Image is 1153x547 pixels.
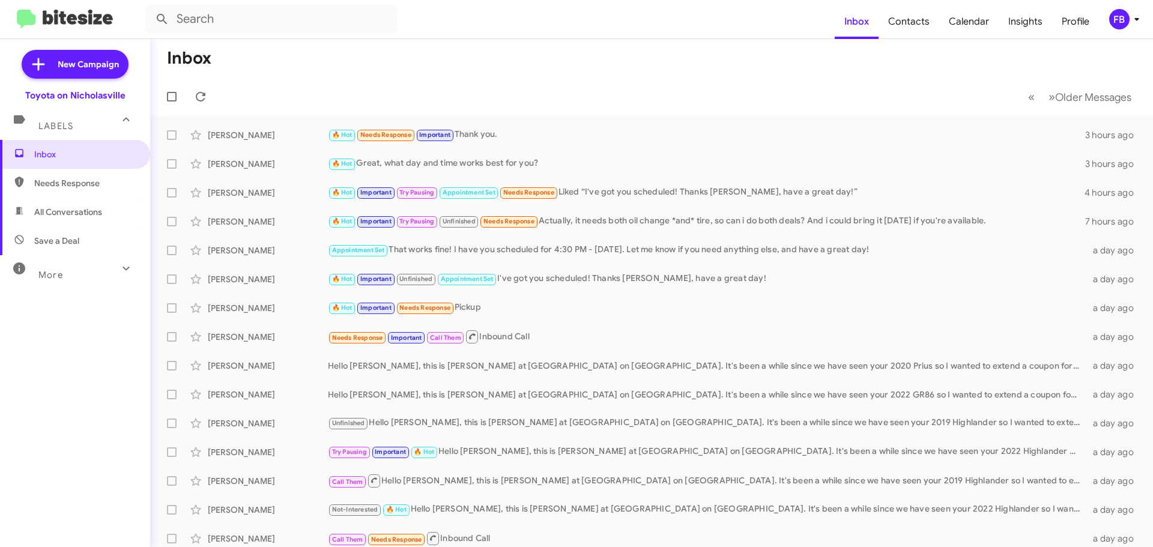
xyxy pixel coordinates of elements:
[332,275,353,283] span: 🔥 Hot
[443,189,495,196] span: Appointment Set
[430,334,461,342] span: Call Them
[1099,9,1140,29] button: FB
[34,206,102,218] span: All Conversations
[1086,446,1143,458] div: a day ago
[1085,187,1143,199] div: 4 hours ago
[1041,85,1139,109] button: Next
[1086,360,1143,372] div: a day ago
[1086,504,1143,516] div: a day ago
[332,334,383,342] span: Needs Response
[503,189,554,196] span: Needs Response
[328,329,1086,344] div: Inbound Call
[328,473,1086,488] div: Hello [PERSON_NAME], this is [PERSON_NAME] at [GEOGRAPHIC_DATA] on [GEOGRAPHIC_DATA]. It's been a...
[328,503,1086,516] div: Hello [PERSON_NAME], this is [PERSON_NAME] at [GEOGRAPHIC_DATA] on [GEOGRAPHIC_DATA]. It's been a...
[332,189,353,196] span: 🔥 Hot
[208,446,328,458] div: [PERSON_NAME]
[483,217,534,225] span: Needs Response
[1086,273,1143,285] div: a day ago
[332,304,353,312] span: 🔥 Hot
[1085,158,1143,170] div: 3 hours ago
[328,388,1086,400] div: Hello [PERSON_NAME], this is [PERSON_NAME] at [GEOGRAPHIC_DATA] on [GEOGRAPHIC_DATA]. It's been a...
[1086,331,1143,343] div: a day ago
[208,244,328,256] div: [PERSON_NAME]
[399,304,450,312] span: Needs Response
[58,58,119,70] span: New Campaign
[332,419,365,427] span: Unfinished
[332,448,367,456] span: Try Pausing
[360,275,392,283] span: Important
[208,533,328,545] div: [PERSON_NAME]
[328,301,1086,315] div: Pickup
[208,504,328,516] div: [PERSON_NAME]
[371,536,422,543] span: Needs Response
[34,235,79,247] span: Save a Deal
[332,246,385,254] span: Appointment Set
[999,4,1052,39] a: Insights
[360,131,411,139] span: Needs Response
[1055,91,1131,104] span: Older Messages
[208,302,328,314] div: [PERSON_NAME]
[34,148,136,160] span: Inbox
[328,186,1085,199] div: Liked “I've got you scheduled! Thanks [PERSON_NAME], have a great day!”
[835,4,879,39] a: Inbox
[332,131,353,139] span: 🔥 Hot
[328,214,1085,228] div: Actually, it needs both oil change *and* tire, so can i do both deals? And i could bring it [DATE...
[25,89,126,101] div: Toyota on Nicholasville
[360,304,392,312] span: Important
[208,216,328,228] div: [PERSON_NAME]
[1086,244,1143,256] div: a day ago
[208,360,328,372] div: [PERSON_NAME]
[328,272,1086,286] div: I've got you scheduled! Thanks [PERSON_NAME], have a great day!
[1086,417,1143,429] div: a day ago
[399,217,434,225] span: Try Pausing
[1109,9,1130,29] div: FB
[328,416,1086,430] div: Hello [PERSON_NAME], this is [PERSON_NAME] at [GEOGRAPHIC_DATA] on [GEOGRAPHIC_DATA]. It's been a...
[208,417,328,429] div: [PERSON_NAME]
[1086,475,1143,487] div: a day ago
[1086,302,1143,314] div: a day ago
[360,189,392,196] span: Important
[443,217,476,225] span: Unfinished
[332,160,353,168] span: 🔥 Hot
[328,243,1086,257] div: That works fine! I have you scheduled for 4:30 PM - [DATE]. Let me know if you need anything else...
[167,49,211,68] h1: Inbox
[1021,85,1139,109] nav: Page navigation example
[1028,89,1035,104] span: «
[145,5,398,34] input: Search
[328,531,1086,546] div: Inbound Call
[328,445,1086,459] div: Hello [PERSON_NAME], this is [PERSON_NAME] at [GEOGRAPHIC_DATA] on [GEOGRAPHIC_DATA]. It's been a...
[1086,388,1143,400] div: a day ago
[38,121,73,131] span: Labels
[22,50,129,79] a: New Campaign
[328,360,1086,372] div: Hello [PERSON_NAME], this is [PERSON_NAME] at [GEOGRAPHIC_DATA] on [GEOGRAPHIC_DATA]. It's been a...
[386,506,407,513] span: 🔥 Hot
[332,217,353,225] span: 🔥 Hot
[38,270,63,280] span: More
[328,157,1085,171] div: Great, what day and time works best for you?
[414,448,434,456] span: 🔥 Hot
[332,536,363,543] span: Call Them
[34,177,136,189] span: Needs Response
[208,158,328,170] div: [PERSON_NAME]
[1021,85,1042,109] button: Previous
[1049,89,1055,104] span: »
[208,273,328,285] div: [PERSON_NAME]
[208,331,328,343] div: [PERSON_NAME]
[391,334,422,342] span: Important
[939,4,999,39] a: Calendar
[360,217,392,225] span: Important
[1052,4,1099,39] a: Profile
[419,131,450,139] span: Important
[1085,129,1143,141] div: 3 hours ago
[208,129,328,141] div: [PERSON_NAME]
[332,506,378,513] span: Not-Interested
[208,388,328,400] div: [PERSON_NAME]
[879,4,939,39] a: Contacts
[399,275,432,283] span: Unfinished
[375,448,406,456] span: Important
